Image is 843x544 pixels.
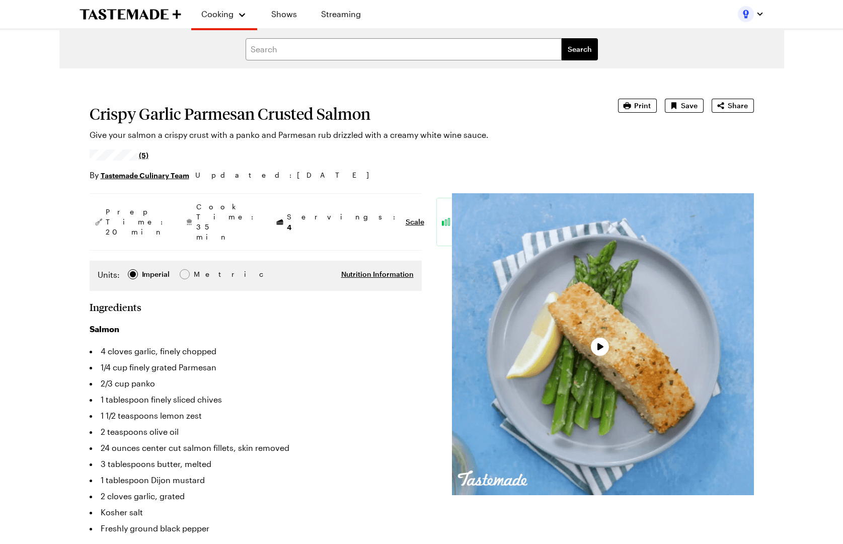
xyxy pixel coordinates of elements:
[568,44,592,54] span: Search
[90,151,149,159] a: 4.6/5 stars from 5 reviews
[712,99,754,113] button: Share
[106,207,168,237] span: Prep Time: 20 min
[90,169,189,181] p: By
[90,424,422,440] li: 2 teaspoons olive oil
[90,301,141,313] h2: Ingredients
[341,269,414,279] button: Nutrition Information
[142,269,170,280] div: Imperial
[90,343,422,359] li: 4 cloves garlic, finely chopped
[90,456,422,472] li: 3 tablespoons butter, melted
[90,520,422,536] li: Freshly ground black pepper
[90,323,422,335] h3: Salmon
[142,269,171,280] span: Imperial
[194,269,215,280] div: Metric
[406,217,424,227] button: Scale
[591,338,609,356] button: Play Video
[90,472,422,488] li: 1 tablespoon Dijon mustard
[681,101,698,111] span: Save
[90,440,422,456] li: 24 ounces center cut salmon fillets, skin removed
[90,488,422,504] li: 2 cloves garlic, grated
[618,99,657,113] button: Print
[90,359,422,375] li: 1/4 cup finely grated Parmesan
[634,101,651,111] span: Print
[90,504,422,520] li: Kosher salt
[562,38,598,60] button: filters
[90,105,590,123] h1: Crispy Garlic Parmesan Crusted Salmon
[90,392,422,408] li: 1 tablespoon finely sliced chives
[98,269,120,281] label: Units:
[195,170,379,181] span: Updated : [DATE]
[201,9,234,19] span: Cooking
[738,6,764,22] button: Profile picture
[90,408,422,424] li: 1 1/2 teaspoons lemon zest
[665,99,704,113] button: Save recipe
[452,193,754,495] video-js: Video Player
[287,212,401,232] span: Servings:
[139,150,148,160] span: (5)
[201,4,247,24] button: Cooking
[738,6,754,22] img: Profile picture
[101,170,189,181] a: Tastemade Culinary Team
[194,269,216,280] span: Metric
[196,202,259,242] span: Cook Time: 35 min
[98,269,215,283] div: Imperial Metric
[90,375,422,392] li: 2/3 cup panko
[728,101,748,111] span: Share
[90,129,590,141] p: Give your salmon a crispy crust with a panko and Parmesan rub drizzled with a creamy white wine s...
[287,222,291,231] span: 4
[80,9,181,20] a: To Tastemade Home Page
